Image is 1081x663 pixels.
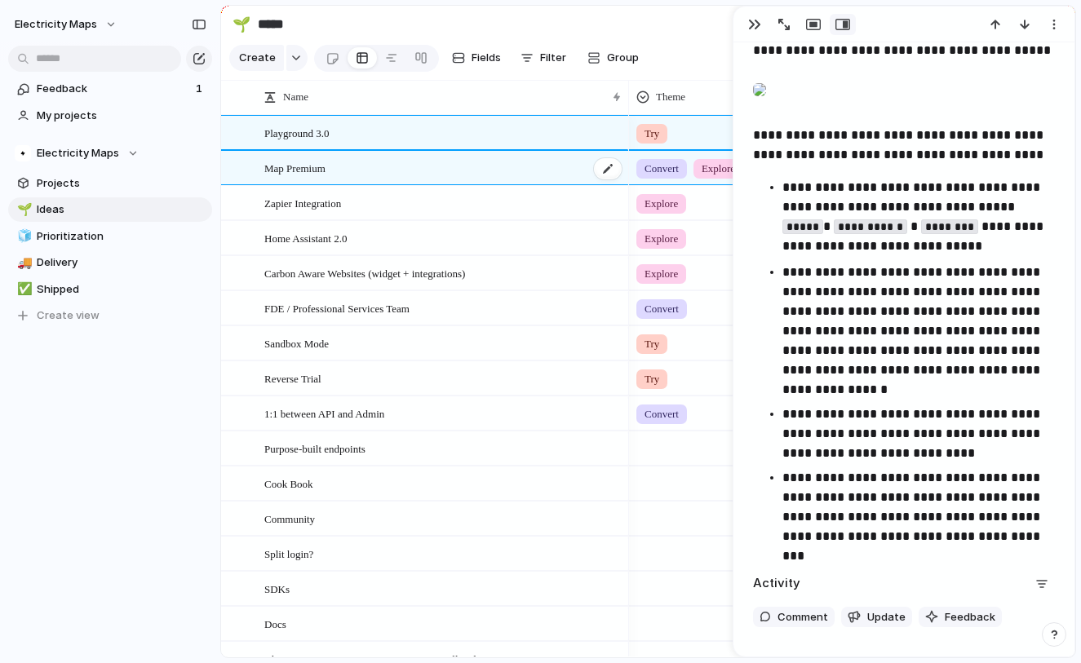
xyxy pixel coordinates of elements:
span: Try [645,336,659,352]
span: Projects [37,175,206,192]
a: ✅Shipped [8,277,212,302]
span: Delivery [37,254,206,271]
span: Purpose-built endpoints [264,439,366,457]
span: Explore [645,196,678,212]
button: Update [841,607,912,628]
span: Explore [702,161,735,177]
span: Carbon Aware Websites (widget + integrations) [264,263,465,282]
span: Community [264,509,315,528]
span: My projects [37,108,206,124]
span: Update [867,609,906,625]
a: My projects [8,104,212,128]
span: Try [645,126,659,142]
span: Electricity Maps [15,16,97,33]
span: Docs [264,614,286,633]
span: Feedback [37,81,191,97]
span: Cook Book [264,474,313,493]
span: Comment [778,609,828,625]
button: Group [579,45,647,71]
span: Filter [540,50,566,66]
span: 1:1 between API and Admin [264,404,384,422]
span: Convert [645,301,679,317]
button: 🚚 [15,254,31,271]
span: Electricity Maps [37,145,119,161]
button: 🌱 [228,11,255,38]
span: Split login? [264,544,313,563]
button: Feedback [919,607,1002,628]
span: Name [283,89,308,105]
span: Ideas [37,201,206,218]
span: 1 [196,81,206,97]
button: Create view [8,303,212,328]
button: ✅ [15,281,31,298]
button: Create [229,45,284,71]
a: Projects [8,171,212,196]
div: 🌱 [233,13,250,35]
span: Sandbox Mode [264,334,329,352]
span: Try [645,371,659,387]
div: 🌱 [17,201,29,219]
a: Feedback1 [8,77,212,101]
div: ✅ [17,280,29,298]
div: 🚚 [17,254,29,272]
span: Convert [645,161,679,177]
a: 🚚Delivery [8,250,212,275]
span: Explore [645,266,678,282]
button: 🧊 [15,228,31,245]
span: Group [607,50,639,66]
span: Create view [37,307,100,324]
span: FDE / Professional Services Team [264,298,410,317]
span: Convert [645,406,679,422]
span: Create [239,50,276,66]
button: Filter [514,45,573,71]
div: 🧊 [17,227,29,245]
button: Electricity Maps [8,141,212,166]
h2: Activity [753,574,800,593]
span: Playground 3.0 [264,123,329,142]
span: Explore [645,231,678,247]
button: Comment [753,607,835,628]
button: Fields [445,45,507,71]
span: Feedback [945,609,995,625]
span: Shipped [37,281,206,298]
span: Reverse Trial [264,369,321,387]
span: SDKs [264,579,290,598]
span: Theme [656,89,685,105]
span: Map Premium [264,158,326,177]
span: Fields [472,50,501,66]
span: Zapier Integration [264,193,341,212]
a: 🌱Ideas [8,197,212,222]
span: Home Assistant 2.0 [264,228,347,247]
a: 🧊Prioritization [8,224,212,249]
button: 🌱 [15,201,31,218]
button: Electricity Maps [7,11,126,38]
span: Prioritization [37,228,206,245]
